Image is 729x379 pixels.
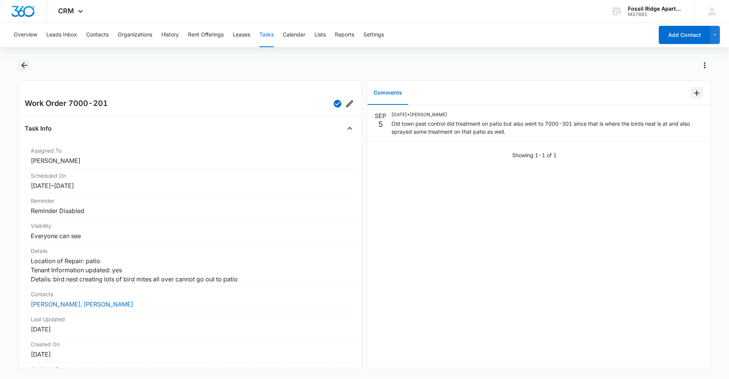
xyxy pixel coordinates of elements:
button: Tasks [259,23,274,47]
div: Scheduled On[DATE]–[DATE] [25,169,356,194]
button: Overview [14,23,37,47]
button: Contacts [86,23,109,47]
p: [DATE] • [PERSON_NAME] [391,111,703,118]
button: Settings [363,23,384,47]
button: Leases [233,23,250,47]
span: CRM [58,7,74,15]
div: Last Updated[DATE] [25,312,356,337]
button: Add Contact [659,26,710,44]
button: Reports [335,23,354,47]
button: History [161,23,179,47]
dt: Scheduled On [31,172,350,180]
dd: Reminder Disabled [31,206,350,215]
button: Comments [368,81,408,105]
div: Assigned To[PERSON_NAME] [25,144,356,169]
div: Created On[DATE] [25,337,356,362]
h4: Task Info [25,124,52,133]
dt: Assigned To [31,147,350,155]
dt: Visibility [31,222,350,230]
dd: Everyone can see [31,231,350,240]
div: ReminderReminder Disabled [25,194,356,219]
dd: [PERSON_NAME] [31,156,350,165]
div: account name [628,6,683,12]
div: VisibilityEveryone can see [25,219,356,244]
p: Showing 1-1 of 1 [512,151,557,159]
dt: Last Updated [31,315,350,323]
button: Calendar [283,23,305,47]
div: account id [628,12,683,17]
button: Edit [344,98,356,110]
button: Back [18,59,30,71]
button: Organizations [118,23,152,47]
dt: Created On [31,340,350,348]
h2: Work Order 7000-201 [25,98,108,110]
button: Leads Inbox [46,23,77,47]
button: Lists [314,23,326,47]
dt: Details [31,247,350,255]
div: DetailsLocation of Repair: patio Tenant Information updated: yes Details: bird nest creating lots... [25,244,356,287]
button: Add Comment [691,87,703,99]
dd: Location of Repair: patio Tenant Information updated: yes Details: bird nest creating lots of bir... [31,256,350,284]
dt: Reminder [31,197,350,205]
dt: Contacts [31,290,350,298]
p: 5 [378,120,383,128]
dd: [DATE] [31,350,350,359]
dd: [DATE] – [DATE] [31,181,350,190]
p: SEP [375,111,386,120]
button: Actions [699,59,711,71]
dd: [DATE] [31,325,350,334]
dt: Assigned By [31,365,350,373]
button: Rent Offerings [188,23,224,47]
button: Close [344,122,356,134]
div: Contacts[PERSON_NAME], [PERSON_NAME] [25,287,356,312]
p: Old town pest control did treatment on patio but also went to 7000-301 since that is where the bi... [391,120,703,136]
a: [PERSON_NAME], [PERSON_NAME] [31,300,133,308]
